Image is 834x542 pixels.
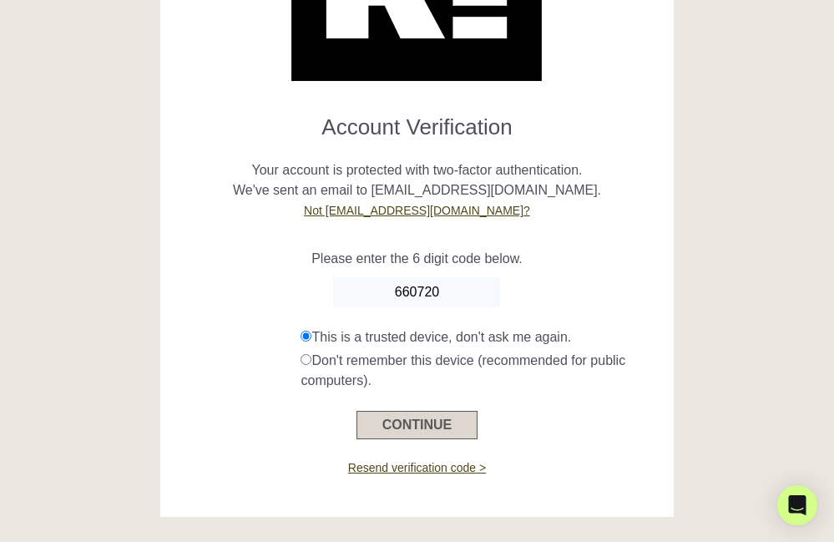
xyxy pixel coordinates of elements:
h1: Account Verification [173,101,662,140]
p: Your account is protected with two-factor authentication. We've sent an email to [EMAIL_ADDRESS][... [173,140,662,220]
div: Open Intercom Messenger [777,485,817,525]
div: This is a trusted device, don't ask me again. [301,327,661,347]
input: Enter Code [333,277,500,307]
p: Please enter the 6 digit code below. [173,249,662,269]
a: Not [EMAIL_ADDRESS][DOMAIN_NAME]? [304,204,530,217]
div: Don't remember this device (recommended for public computers). [301,351,661,391]
a: Resend verification code > [348,461,486,474]
button: CONTINUE [356,411,478,439]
